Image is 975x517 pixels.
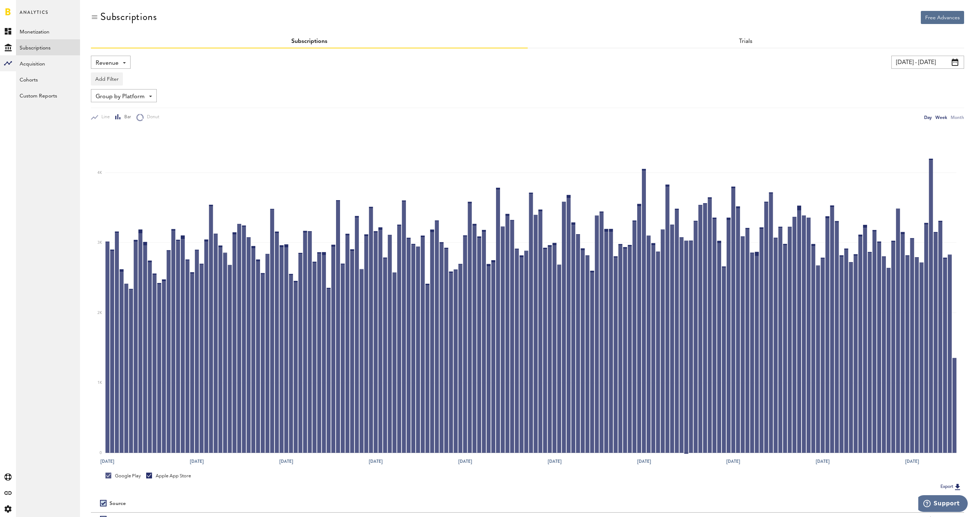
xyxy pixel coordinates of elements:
button: Export [938,482,964,492]
a: Subscriptions [16,39,80,55]
text: 1K [97,381,102,385]
div: Week [935,114,947,121]
text: [DATE] [279,458,293,465]
text: [DATE] [637,458,651,465]
div: Period total [537,501,955,507]
button: Free Advances [921,11,964,24]
text: [DATE] [548,458,562,465]
text: [DATE] [100,458,114,465]
iframe: Opens a widget where you can find more information [918,495,968,513]
text: [DATE] [726,458,740,465]
button: Add Filter [91,72,123,85]
text: 0 [100,451,102,455]
div: Month [951,114,964,121]
text: [DATE] [190,458,204,465]
a: Monetization [16,23,80,39]
span: Revenue [96,57,119,69]
text: 4K [97,171,102,175]
div: Google Play [105,473,141,479]
a: Trials [739,39,752,44]
a: Subscriptions [291,39,327,44]
span: Analytics [20,8,48,23]
a: Cohorts [16,71,80,87]
span: Line [98,114,110,120]
text: 2K [97,311,102,315]
text: [DATE] [905,458,919,465]
div: Day [924,114,932,121]
div: Apple App Store [146,473,191,479]
div: Subscriptions [100,11,157,23]
a: Custom Reports [16,87,80,103]
text: [DATE] [458,458,472,465]
span: Group by Platform [96,91,145,103]
span: Donut [144,114,159,120]
text: [DATE] [816,458,830,465]
div: Source [109,501,126,507]
img: Export [953,482,962,491]
a: Acquisition [16,55,80,71]
text: 3K [97,241,102,244]
text: [DATE] [369,458,383,465]
span: Bar [121,114,131,120]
